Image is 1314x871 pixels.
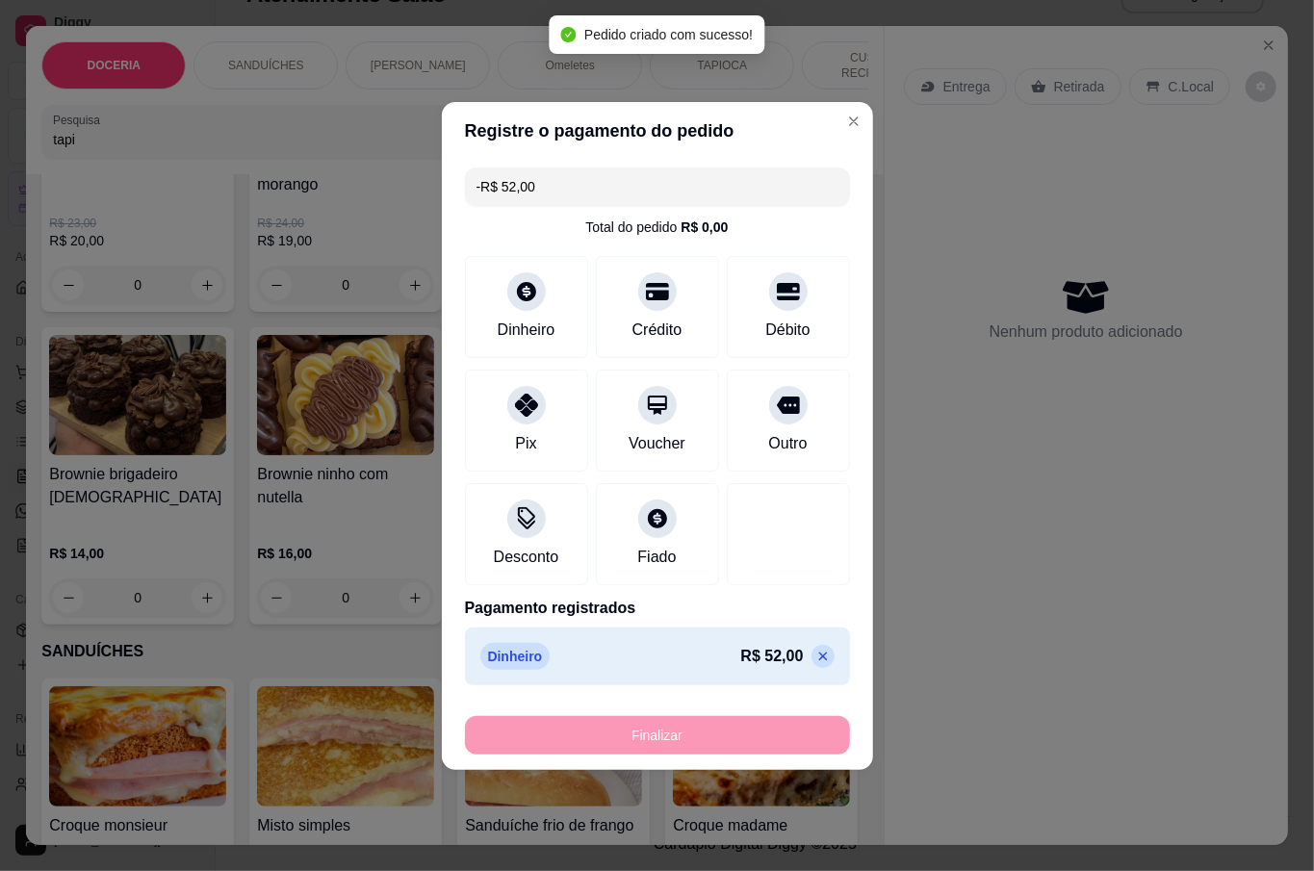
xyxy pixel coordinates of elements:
[838,106,869,137] button: Close
[632,319,683,342] div: Crédito
[629,432,685,455] div: Voucher
[584,27,753,42] span: Pedido criado com sucesso!
[515,432,536,455] div: Pix
[498,319,555,342] div: Dinheiro
[765,319,810,342] div: Débito
[477,167,838,206] input: Ex.: hambúrguer de cordeiro
[681,218,728,237] div: R$ 0,00
[637,546,676,569] div: Fiado
[494,546,559,569] div: Desconto
[561,27,577,42] span: check-circle
[480,643,551,670] p: Dinheiro
[585,218,728,237] div: Total do pedido
[741,645,804,668] p: R$ 52,00
[465,597,850,620] p: Pagamento registrados
[442,102,873,160] header: Registre o pagamento do pedido
[768,432,807,455] div: Outro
